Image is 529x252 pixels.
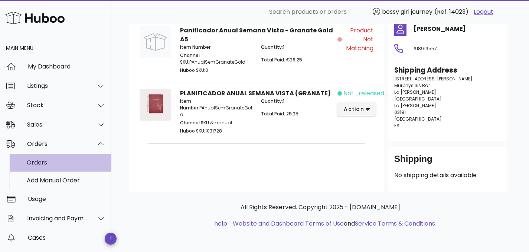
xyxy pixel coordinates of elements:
[394,122,399,129] span: ES
[180,89,331,98] strong: PLANIFICADOR ANUAL SEMANA VISTA (GRANATE)
[261,57,302,63] span: Total Paid: €29.25
[180,67,205,73] span: Huboo SKU:
[180,119,210,126] span: Channel SKU:
[5,10,65,26] img: Huboo Logo
[394,82,430,89] span: Murphys Iris Bar
[12,19,18,25] img: website_grey.svg
[19,19,83,25] div: Dominio: [DOMAIN_NAME]
[394,89,436,95] span: La [PERSON_NAME]
[343,105,364,113] span: action
[180,52,200,65] span: Channel SKU:
[337,102,376,116] button: action
[180,98,199,111] span: Item Number:
[28,195,105,202] div: Usage
[27,215,88,222] div: Invoicing and Payments
[261,98,333,105] p: 1
[27,82,88,89] div: Listings
[382,7,432,16] span: bossy girl journey
[180,119,252,126] p: &manual
[261,44,283,50] span: Quantity:
[394,109,406,115] span: 03191
[261,98,283,104] span: Quantity:
[180,52,252,66] p: PAnualSemGranateGold
[12,12,18,18] img: logo_orange.svg
[394,171,501,180] p: No shipping details available
[180,26,333,44] strong: Panificador Anual Semana Vista - Granate Gold A5
[474,7,493,16] a: Logout
[135,203,505,212] p: All Rights Reserved. Copyright 2025 - [DOMAIN_NAME]
[355,219,435,228] a: Service Terms & Conditions
[87,44,118,49] div: Palabras clave
[343,89,399,98] span: not_released_yet
[214,219,227,228] a: help
[233,219,344,228] a: Website and Dashboard Terms of Use
[180,44,212,50] span: Item Number:
[394,96,442,102] span: [GEOGRAPHIC_DATA]
[79,43,85,49] img: tab_keywords_by_traffic_grey.svg
[394,76,473,82] span: [STREET_ADDRESS][PERSON_NAME]
[27,140,88,147] div: Orders
[434,7,468,16] span: (Ref: 14023)
[21,12,36,18] div: v 4.0.25
[27,159,105,166] div: Orders
[140,89,171,121] img: Product Image
[27,177,105,184] div: Add Manual Order
[27,121,88,128] div: Sales
[140,26,171,58] img: Product Image
[180,98,252,118] p: PAnualSemGranateGold
[394,102,436,109] span: La [PERSON_NAME]
[394,153,501,171] div: Shipping
[414,25,501,34] h4: [PERSON_NAME]
[31,43,37,49] img: tab_domain_overview_orange.svg
[261,44,333,51] p: 1
[28,63,105,70] div: My Dashboard
[230,219,435,228] li: and
[394,65,501,76] h3: Shipping Address
[180,128,252,134] p: 1031728
[28,234,105,241] div: Cases
[180,67,252,74] p: 0
[343,26,373,53] span: Product Not Matching
[394,116,442,122] span: [GEOGRAPHIC_DATA]
[27,102,88,109] div: Stock
[180,128,205,134] span: Huboo SKU:
[414,45,437,52] span: 618919557
[261,111,298,117] span: Total Paid: 29.25
[39,44,57,49] div: Dominio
